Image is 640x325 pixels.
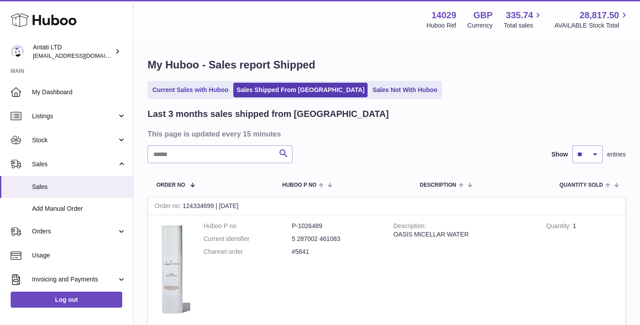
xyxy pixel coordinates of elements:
a: Current Sales with Huboo [149,83,232,97]
div: 124334699 | [DATE] [148,197,625,215]
span: Sales [32,160,117,169]
span: Sales [32,183,126,191]
label: Show [552,150,568,159]
dd: P-1026489 [292,222,380,230]
span: [EMAIL_ADDRESS][DOMAIN_NAME] [33,52,131,59]
div: Currency [468,21,493,30]
dd: 5 287002 461083 [292,235,380,243]
strong: 14029 [432,9,456,21]
strong: Order no [155,202,183,212]
img: 1735333956.png [155,222,190,317]
div: Huboo Ref [427,21,456,30]
span: 28,817.50 [580,9,619,21]
span: Add Manual Order [32,205,126,213]
h2: Last 3 months sales shipped from [GEOGRAPHIC_DATA] [148,108,389,120]
span: Stock [32,136,117,144]
span: Quantity Sold [560,182,603,188]
a: 28,817.50 AVAILABLE Stock Total [554,9,629,30]
a: Log out [11,292,122,308]
h3: This page is updated every 15 minutes [148,129,624,139]
div: OASIS MICELLAR WATER [393,230,533,239]
span: Huboo P no [282,182,316,188]
strong: Quantity [546,222,573,232]
dd: #5841 [292,248,380,256]
span: 335.74 [506,9,533,21]
span: AVAILABLE Stock Total [554,21,629,30]
span: Orders [32,227,117,236]
span: Order No [156,182,185,188]
a: Sales Shipped From [GEOGRAPHIC_DATA] [233,83,368,97]
strong: Description [393,222,426,232]
a: Sales Not With Huboo [369,83,440,97]
span: Listings [32,112,117,120]
span: My Dashboard [32,88,126,96]
div: Antati LTD [33,43,113,60]
dt: Channel order [204,248,292,256]
img: toufic@antatiskin.com [11,45,24,58]
strong: GBP [473,9,492,21]
span: Usage [32,251,126,260]
span: entries [607,150,626,159]
dt: Current identifier [204,235,292,243]
span: Description [420,182,456,188]
a: 335.74 Total sales [504,9,543,30]
span: Total sales [504,21,543,30]
h1: My Huboo - Sales report Shipped [148,58,626,72]
span: Invoicing and Payments [32,275,117,284]
dt: Huboo P no [204,222,292,230]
